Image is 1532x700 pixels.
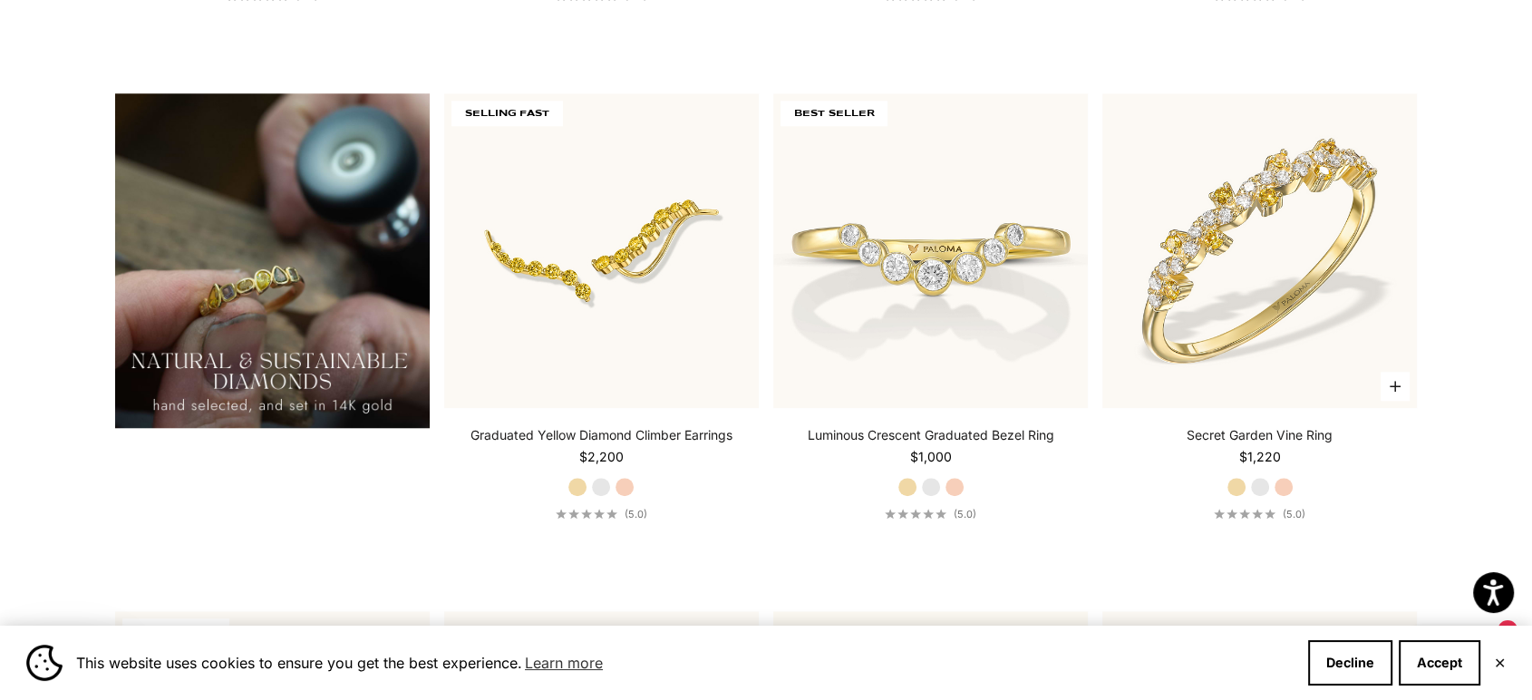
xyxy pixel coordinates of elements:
span: This website uses cookies to ensure you get the best experience. [76,649,1294,676]
a: 5.0 out of 5.0 stars(5.0) [556,508,647,520]
div: 5.0 out of 5.0 stars [1214,509,1275,519]
span: BEST SELLER [781,101,887,126]
a: Learn more [522,649,606,676]
img: #YellowGold [1102,93,1417,408]
img: Cookie banner [26,645,63,681]
a: Luminous Crescent Graduated Bezel Ring [808,426,1054,444]
button: Close [1494,657,1506,668]
span: (5.0) [625,508,647,520]
button: Decline [1308,640,1392,685]
sale-price: $1,220 [1239,448,1281,466]
a: 5.0 out of 5.0 stars(5.0) [1214,508,1305,520]
div: 5.0 out of 5.0 stars [885,509,946,519]
img: #YellowGold [773,93,1088,408]
sale-price: $2,200 [579,448,624,466]
a: 5.0 out of 5.0 stars(5.0) [885,508,976,520]
span: (5.0) [1283,508,1305,520]
button: Accept [1399,640,1480,685]
a: Secret Garden Vine Ring [1187,426,1333,444]
div: 5.0 out of 5.0 stars [556,509,617,519]
a: Graduated Yellow Diamond Climber Earrings [470,426,732,444]
span: BEST SELLER [122,618,229,644]
img: #YellowGold [444,93,759,408]
span: SELLING FAST [451,101,563,126]
sale-price: $1,000 [910,448,952,466]
span: (5.0) [954,508,976,520]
